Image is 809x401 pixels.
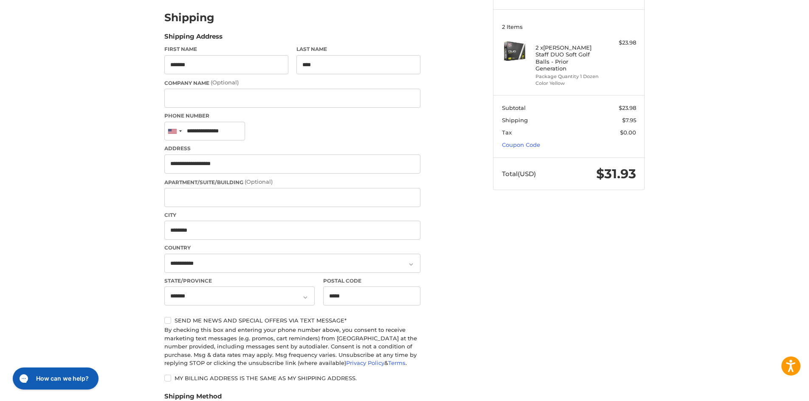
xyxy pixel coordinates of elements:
[536,73,600,80] li: Package Quantity 1 Dozen
[502,104,526,111] span: Subtotal
[502,129,512,136] span: Tax
[619,104,636,111] span: $23.98
[164,178,420,186] label: Apartment/Suite/Building
[164,375,420,381] label: My billing address is the same as my shipping address.
[502,141,540,148] a: Coupon Code
[164,112,420,120] label: Phone Number
[622,117,636,123] span: $7.95
[245,178,273,185] small: (Optional)
[164,145,420,152] label: Address
[165,122,184,140] div: United States: +1
[164,211,420,219] label: City
[346,359,384,366] a: Privacy Policy
[164,45,288,53] label: First Name
[603,39,636,47] div: $23.98
[296,45,420,53] label: Last Name
[164,244,420,252] label: Country
[502,117,528,123] span: Shipping
[164,11,214,24] h2: Shipping
[388,359,406,366] a: Terms
[739,378,809,401] iframe: Google Customer Reviews
[502,170,536,178] span: Total (USD)
[8,365,101,393] iframe: Gorgias live chat messenger
[502,23,636,30] h3: 2 Items
[536,80,600,87] li: Color Yellow
[164,32,223,45] legend: Shipping Address
[620,129,636,136] span: $0.00
[164,317,420,324] label: Send me news and special offers via text message*
[211,79,239,86] small: (Optional)
[164,277,315,285] label: State/Province
[323,277,421,285] label: Postal Code
[596,166,636,182] span: $31.93
[536,44,600,72] h4: 2 x [PERSON_NAME] Staff DUO Soft Golf Balls - Prior Generation
[164,326,420,367] div: By checking this box and entering your phone number above, you consent to receive marketing text ...
[164,79,420,87] label: Company Name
